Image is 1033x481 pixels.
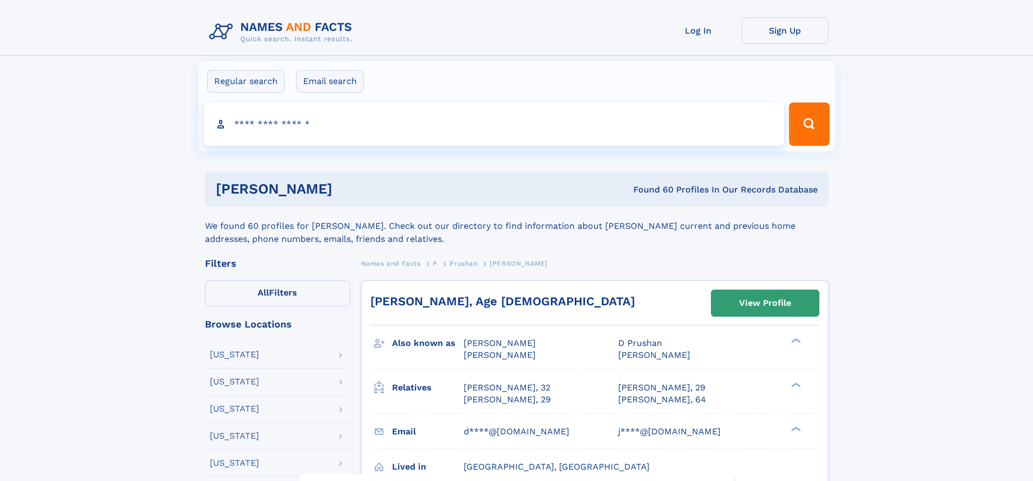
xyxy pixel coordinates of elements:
[205,319,350,329] div: Browse Locations
[618,338,662,348] span: D Prushan
[392,334,464,352] h3: Also known as
[361,256,421,270] a: Names and Facts
[210,405,259,413] div: [US_STATE]
[450,256,477,270] a: Prushan
[450,260,477,267] span: Prushan
[464,338,536,348] span: [PERSON_NAME]
[216,182,483,196] h1: [PERSON_NAME]
[618,382,705,394] a: [PERSON_NAME], 29
[618,394,706,406] a: [PERSON_NAME], 64
[205,280,350,306] label: Filters
[258,287,269,298] span: All
[210,432,259,440] div: [US_STATE]
[205,259,350,268] div: Filters
[464,394,551,406] a: [PERSON_NAME], 29
[464,461,650,472] span: [GEOGRAPHIC_DATA], [GEOGRAPHIC_DATA]
[742,17,829,44] a: Sign Up
[392,379,464,397] h3: Relatives
[464,350,536,360] span: [PERSON_NAME]
[711,290,819,316] a: View Profile
[788,381,801,388] div: ❯
[370,294,635,308] a: [PERSON_NAME], Age [DEMOGRAPHIC_DATA]
[392,422,464,441] h3: Email
[655,17,742,44] a: Log In
[483,184,818,196] div: Found 60 Profiles In Our Records Database
[433,256,438,270] a: P
[204,102,785,146] input: search input
[205,17,361,47] img: Logo Names and Facts
[205,207,829,246] div: We found 60 profiles for [PERSON_NAME]. Check out our directory to find information about [PERSON...
[490,260,548,267] span: [PERSON_NAME]
[433,260,438,267] span: P
[392,458,464,476] h3: Lived in
[618,350,690,360] span: [PERSON_NAME]
[788,337,801,344] div: ❯
[210,350,259,359] div: [US_STATE]
[210,459,259,467] div: [US_STATE]
[296,70,364,93] label: Email search
[788,425,801,432] div: ❯
[464,382,550,394] a: [PERSON_NAME], 32
[210,377,259,386] div: [US_STATE]
[739,291,791,316] div: View Profile
[207,70,285,93] label: Regular search
[789,102,829,146] button: Search Button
